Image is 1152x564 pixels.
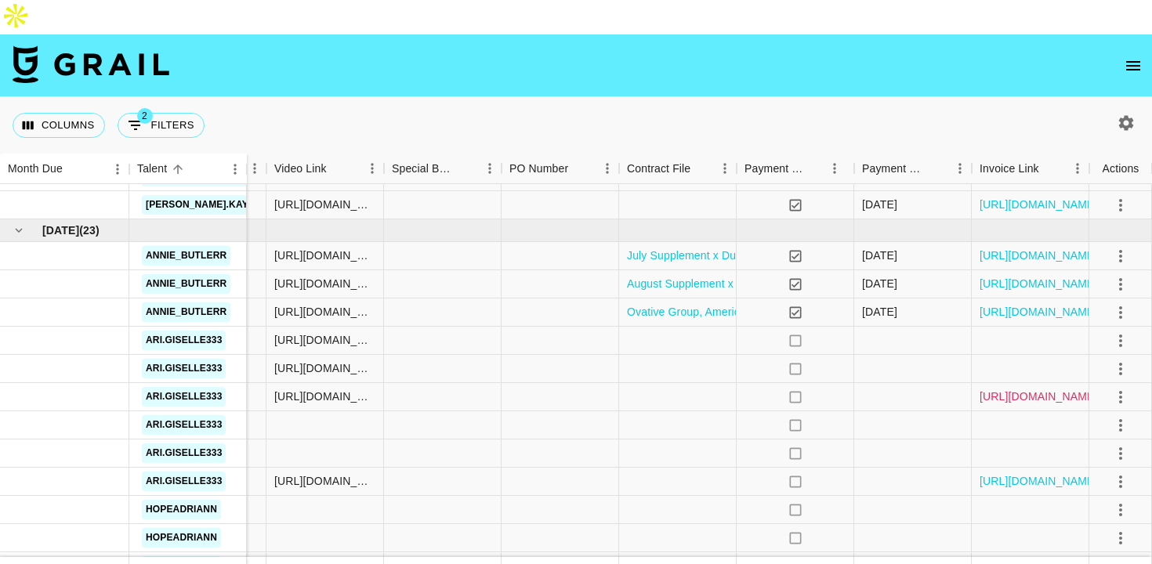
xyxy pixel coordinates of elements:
[274,389,375,404] div: https://www.tiktok.com/@ari.giselle333/video/7538135589376380190?is_from_webapp=1&sender_device=p...
[862,304,897,320] div: 8/11/2025
[568,157,590,179] button: Sort
[823,157,846,180] button: Menu
[13,113,105,138] button: Select columns
[1107,271,1134,298] button: select merge strategy
[142,195,263,215] a: [PERSON_NAME].kay21
[478,157,502,180] button: Menu
[926,157,948,179] button: Sort
[980,197,1098,212] a: [URL][DOMAIN_NAME]
[713,157,737,180] button: Menu
[980,389,1098,404] a: [URL][DOMAIN_NAME]
[980,248,1098,263] a: [URL][DOMAIN_NAME]
[243,157,266,180] button: Menu
[274,304,375,320] div: https://www.tiktok.com/@annie_butlerr/video/7532932660151209230?is_from_webapp=1&sender_device=pc...
[142,274,230,294] a: annie_butlerr
[980,276,1098,291] a: [URL][DOMAIN_NAME]
[627,276,991,291] a: August Supplement x Duo Campaign_ Wellbel Influencer Contract (1).pdf
[980,473,1098,489] a: [URL][DOMAIN_NAME]
[1107,468,1134,495] button: select merge strategy
[1089,154,1152,184] div: Actions
[142,331,226,350] a: ari.giselle333
[1107,525,1134,551] button: select merge strategy
[1118,50,1149,81] button: open drawer
[1107,327,1134,354] button: select merge strategy
[274,197,375,212] div: https://www.tiktok.com/@samantha.kay21/video/7531076373654424887?is_from_webapp=1&sender_device=p...
[502,154,619,184] div: PO Number
[137,154,167,184] div: Talent
[627,154,690,184] div: Contract File
[142,415,226,435] a: ari.giselle333
[79,222,100,238] span: ( 23 )
[142,359,226,378] a: ari.giselle333
[854,154,972,184] div: Payment Sent Date
[129,154,247,184] div: Talent
[1103,154,1139,184] div: Actions
[1066,157,1089,180] button: Menu
[13,45,169,83] img: Grail Talent
[744,154,806,184] div: Payment Sent
[274,154,327,184] div: Video Link
[806,157,828,179] button: Sort
[627,304,1084,320] a: Ovative Group, American Eagle - @annie_butlerr - Instagram.TikTok, BTS 2025 - signed.pdf
[327,157,349,179] button: Sort
[8,219,30,241] button: hide children
[737,154,854,184] div: Payment Sent
[862,197,897,212] div: 8/3/2025
[274,276,375,291] div: https://www.tiktok.com/@annie_butlerr/video/7537463896932748599?is_from_webapp=1&sender_device=pc...
[137,108,153,124] span: 2
[274,332,375,348] div: https://www.tiktok.com/@ari.giselle333/video/7538864456437157151?is_from_webapp=1&sender_device=p...
[266,154,384,184] div: Video Link
[1107,299,1134,326] button: select merge strategy
[384,154,502,184] div: Special Booking Type
[862,154,926,184] div: Payment Sent Date
[980,304,1098,320] a: [URL][DOMAIN_NAME]
[456,157,478,179] button: Sort
[1107,192,1134,219] button: select merge strategy
[862,248,897,263] div: 8/13/2025
[627,248,959,263] a: July Supplement x Duo Campaign_ Wellbel Influencer Contract.pdf
[274,360,375,376] div: https://www.tiktok.com/@ari.giselle333/video/7538918751484300574?is_from_webapp=1&sender_device=p...
[392,154,456,184] div: Special Booking Type
[274,248,375,263] div: https://www.tiktok.com/@annie_butlerr/video/7533360658218274062?is_from_webapp=1&sender_device=pc...
[1107,384,1134,410] button: select merge strategy
[1107,497,1134,523] button: select merge strategy
[167,158,189,180] button: Sort
[1107,356,1134,382] button: select merge strategy
[223,157,247,181] button: Menu
[142,528,221,548] a: hopeadriann
[596,157,619,180] button: Menu
[142,443,226,463] a: ari.giselle333
[509,154,568,184] div: PO Number
[972,154,1089,184] div: Invoice Link
[1107,440,1134,467] button: select merge strategy
[690,157,712,179] button: Sort
[142,387,226,407] a: ari.giselle333
[8,154,63,184] div: Month Due
[1107,412,1134,439] button: select merge strategy
[63,158,85,180] button: Sort
[142,246,230,266] a: annie_butlerr
[118,113,205,138] button: Show filters
[142,472,226,491] a: ari.giselle333
[1107,243,1134,269] button: select merge strategy
[619,154,737,184] div: Contract File
[106,157,129,181] button: Menu
[149,154,266,184] div: Status
[142,500,221,519] a: hopeadriann
[360,157,384,180] button: Menu
[42,222,79,238] span: [DATE]
[948,157,972,180] button: Menu
[862,276,897,291] div: 8/15/2025
[274,473,375,489] div: https://www.tiktok.com/@ari.giselle333/video/7538555810952023327?is_from_webapp=1&sender_device=p...
[142,302,230,322] a: annie_butlerr
[980,154,1039,184] div: Invoice Link
[1039,157,1061,179] button: Sort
